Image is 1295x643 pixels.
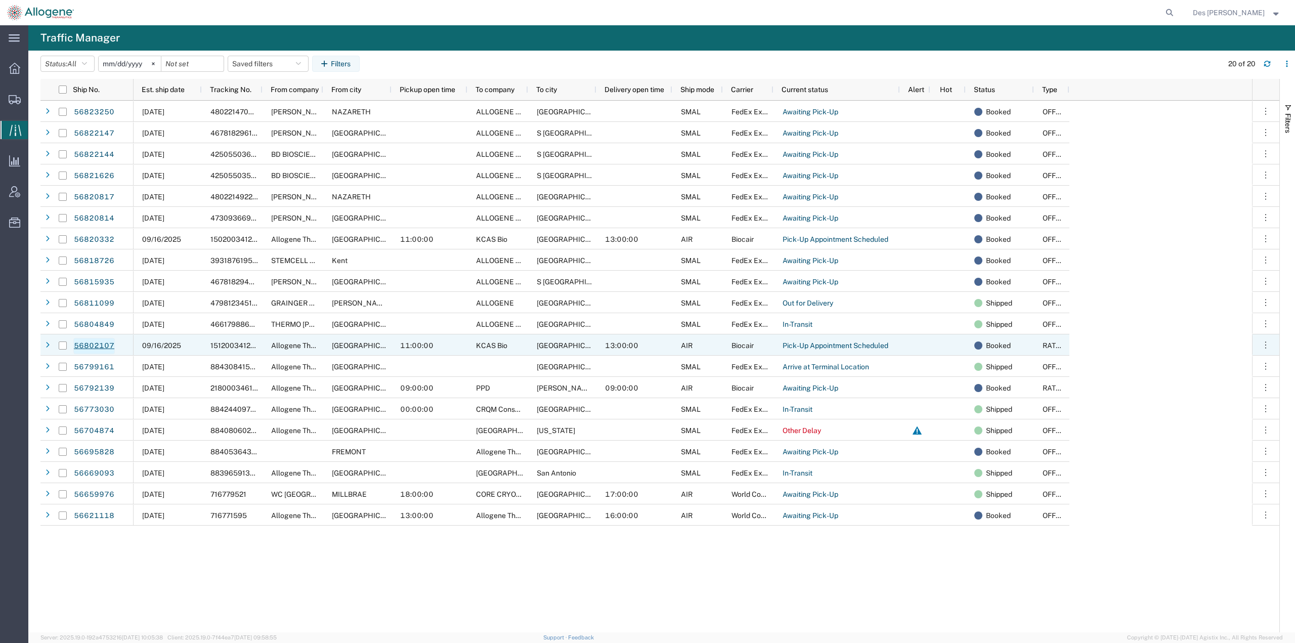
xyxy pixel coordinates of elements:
[537,448,609,456] span: SOUTH SAN FRANCISCO
[782,359,870,375] a: Arrive at Terminal Location
[210,341,264,350] span: 1512003412364
[210,363,263,371] span: 884308415280
[271,129,388,137] span: BECTON DICKINSON
[782,508,839,524] a: Awaiting Pick-Up
[400,341,434,350] span: 11:00:00
[400,85,455,94] span: Pickup open time
[271,320,419,328] span: THERMO FISHER SCIENTIFIC - ROC
[271,108,396,116] span: FISHER SCIENTIFIC CO LLC
[681,235,693,243] span: AIR
[537,341,609,350] span: Lower Gwynedd
[986,165,1011,186] span: Booked
[731,511,775,520] span: World Courier
[986,229,1011,250] span: Booked
[73,104,115,120] a: 56823250
[271,150,330,158] span: BD BIOSCIENCES
[731,469,780,477] span: FedEx Express
[210,405,264,413] span: 884244097024
[1127,633,1283,642] span: Copyright © [DATE]-[DATE] Agistix Inc., All Rights Reserved
[210,256,260,265] span: 393187619531
[332,108,371,116] span: NAZARETH
[986,462,1012,484] span: Shipped
[731,172,780,180] span: FedEx Express
[605,341,638,350] span: 13:00:00
[332,384,404,392] span: Newark
[142,129,164,137] span: 09/15/2025
[210,235,265,243] span: 1502003412367
[986,101,1011,122] span: Booked
[271,299,368,307] span: GRAINGER SFDC STOCKTON
[332,469,404,477] span: South San Francisco
[210,511,247,520] span: 716771595
[271,405,345,413] span: Allogene Therapeutics
[731,278,780,286] span: FedEx Express
[986,271,1011,292] span: Booked
[537,214,667,222] span: SOUTH SAN FRANCI
[332,341,404,350] span: South San Francisco
[731,150,780,158] span: FedEx Express
[986,377,1011,399] span: Booked
[332,299,390,307] span: PATTERSON
[1043,511,1072,520] span: OFFLINE
[1043,278,1072,286] span: OFFLINE
[271,193,396,201] span: FISHER SCIENTIFIC CO LLC
[476,235,507,243] span: KCAS Bio
[681,384,693,392] span: AIR
[142,448,164,456] span: 09/02/2025
[73,274,115,290] a: 56815935
[400,235,434,243] span: 11:00:00
[681,214,701,222] span: SMAL
[271,214,396,222] span: FISHER SCIENTIFIC CO LLC
[731,363,780,371] span: FedEx Express
[476,341,507,350] span: KCAS Bio
[210,193,260,201] span: 480221492210
[681,490,693,498] span: AIR
[271,341,345,350] span: Allogene Therapeutics
[476,511,563,520] span: Allogene Therapeutics Inc.
[986,122,1011,144] span: Booked
[782,232,889,248] a: Pick-Up Appointment Scheduled
[986,484,1012,505] span: Shipped
[476,193,583,201] span: ALLOGENE THERAPEUTICS INC
[1193,7,1265,18] span: Des Charlery
[73,465,115,482] a: 56669093
[332,235,404,243] span: South San Francisco
[1043,426,1072,435] span: OFFLINE
[782,402,813,418] a: In-Transit
[332,256,348,265] span: Kent
[73,380,115,397] a: 56792139
[142,384,164,392] span: 09/17/2025
[986,207,1011,229] span: Booked
[731,384,754,392] span: Biocair
[73,359,115,375] a: 56799161
[1043,384,1065,392] span: RATED
[986,399,1012,420] span: Shipped
[142,172,164,180] span: 09/15/2025
[142,150,164,158] span: 09/15/2025
[537,278,615,286] span: S SAN FRANCISCO
[332,214,404,222] span: DENVER
[476,405,548,413] span: CRQM Consulting LLC
[332,172,404,180] span: SAN DIEGO
[476,299,514,307] span: ALLOGENE
[73,85,100,94] span: Ship No.
[731,448,780,456] span: FedEx Express
[681,426,701,435] span: SMAL
[986,505,1011,526] span: Booked
[400,490,434,498] span: 18:00:00
[782,147,839,163] a: Awaiting Pick-Up
[681,511,693,520] span: AIR
[731,320,780,328] span: FedEx Express
[986,314,1012,335] span: Shipped
[681,172,701,180] span: SMAL
[681,150,701,158] span: SMAL
[210,85,251,94] span: Tracking No.
[1043,490,1072,498] span: OFFLINE
[974,85,995,94] span: Status
[73,210,115,227] a: 56820814
[537,426,575,435] span: New York
[537,320,609,328] span: SOUTH SAN FRANCISCO
[271,172,330,180] span: BD BIOSCIENCES
[537,150,615,158] span: S SAN FRANCISCO
[908,85,924,94] span: Alert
